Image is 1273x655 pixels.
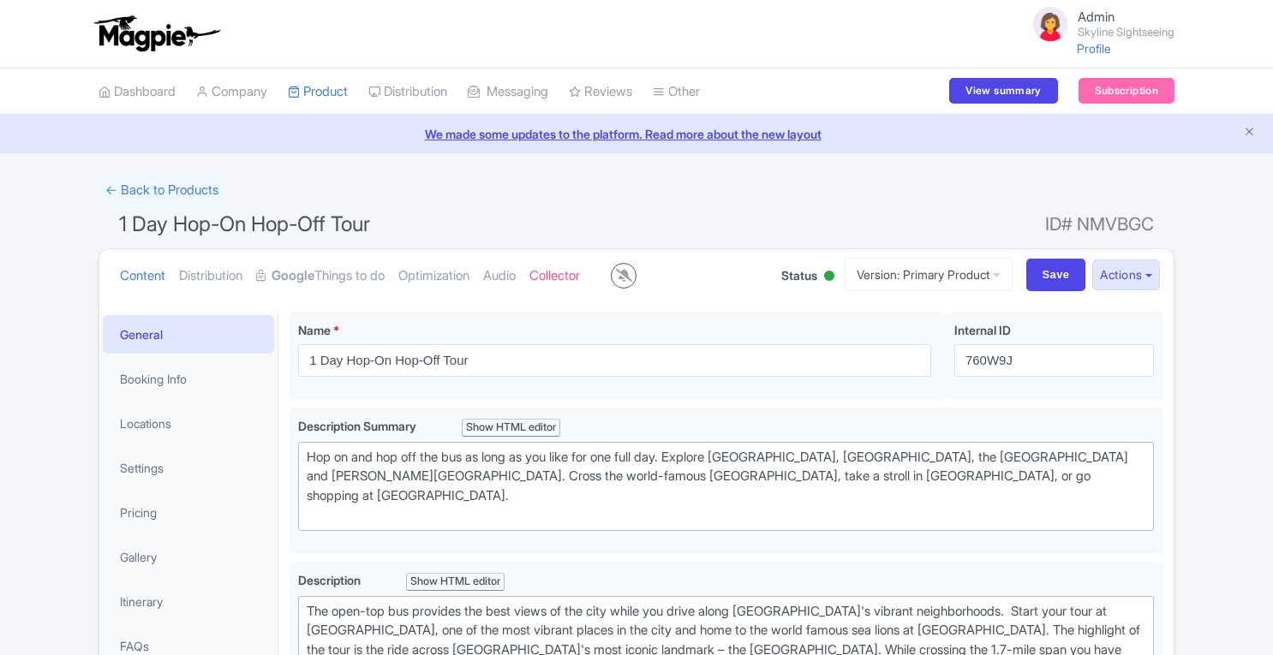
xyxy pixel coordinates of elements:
[398,249,469,303] a: Optimization
[90,15,223,52] img: logo-ab69f6fb50320c5b225c76a69d11143b.png
[119,211,370,236] span: 1 Day Hop-On Hop-Off Tour
[1078,27,1174,38] small: Skyline Sightseeing
[569,68,632,116] a: Reviews
[272,266,314,286] strong: Google
[821,264,838,290] div: Active
[483,249,516,303] a: Audio
[845,258,1013,291] a: Version: Primary Product
[1026,259,1086,291] input: Save
[298,323,331,337] span: Name
[954,323,1011,337] span: Internal ID
[307,448,1145,525] div: Hop on and hop off the bus as long as you like for one full day. Explore [GEOGRAPHIC_DATA], [GEOG...
[103,315,274,354] a: General
[103,582,274,621] a: Itinerary
[1092,259,1160,291] button: Actions
[10,125,1263,143] a: We made some updates to the platform. Read more about the new layout
[1030,3,1071,45] img: avatar_key_member-9c1dde93af8b07d7383eb8b5fb890c87.png
[103,493,274,532] a: Pricing
[256,249,385,303] a: GoogleThings to do
[406,573,505,591] div: Show HTML editor
[99,174,225,207] a: ← Back to Products
[468,68,548,116] a: Messaging
[462,419,560,437] div: Show HTML editor
[99,68,176,116] a: Dashboard
[120,249,165,303] a: Content
[179,249,242,303] a: Distribution
[1078,9,1115,25] span: Admin
[949,78,1057,104] a: View summary
[1045,207,1154,241] span: ID# NMVBGC
[196,68,267,116] a: Company
[298,573,363,587] span: Description
[368,68,447,116] a: Distribution
[529,249,580,303] a: Collector
[288,68,348,116] a: Product
[103,449,274,487] a: Settings
[103,404,274,443] a: Locations
[1019,3,1174,45] a: Admin Skyline Sightseeing
[103,538,274,576] a: Gallery
[1077,41,1111,56] a: Profile
[298,419,419,433] span: Description Summary
[1079,78,1174,104] a: Subscription
[781,266,817,284] span: Status
[103,360,274,398] a: Booking Info
[653,68,700,116] a: Other
[1243,123,1256,143] button: Close announcement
